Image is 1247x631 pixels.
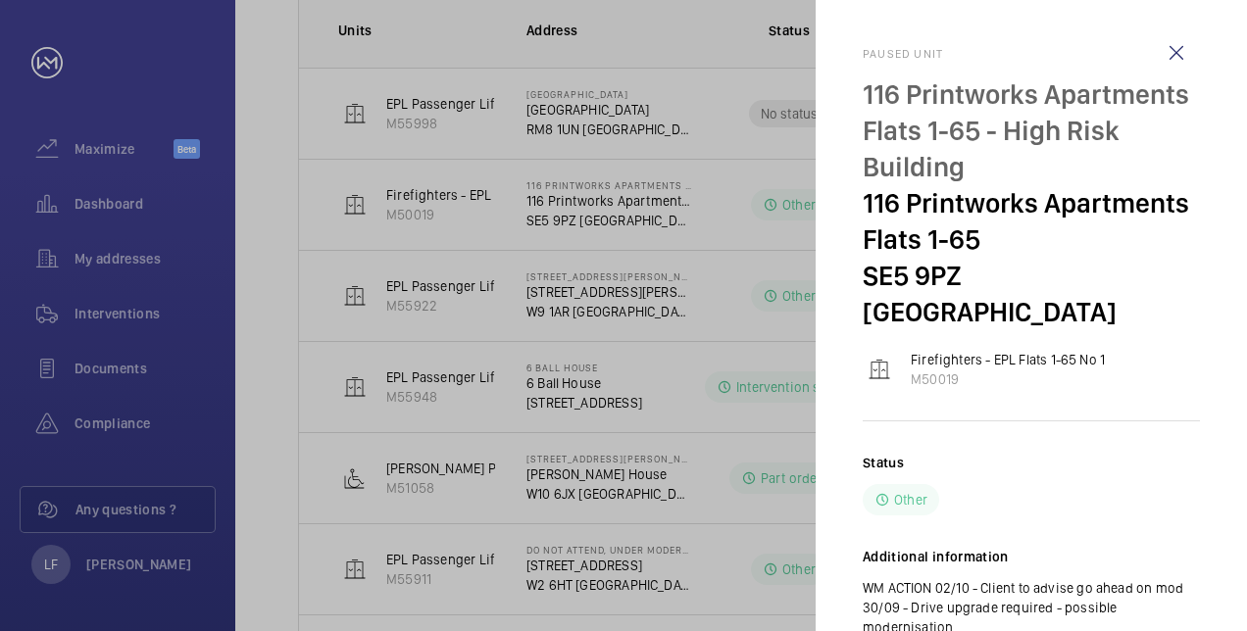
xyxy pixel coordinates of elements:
h2: Paused unit [863,47,1200,61]
p: SE5 9PZ [GEOGRAPHIC_DATA] [863,258,1200,330]
h2: Status [863,453,904,472]
p: Firefighters - EPL Flats 1-65 No 1 [911,350,1105,369]
img: elevator.svg [868,358,891,381]
p: 116 Printworks Apartments Flats 1-65 [863,185,1200,258]
p: M50019 [911,369,1105,389]
h2: Additional information [863,547,1200,566]
p: Other [894,490,927,510]
p: 116 Printworks Apartments Flats 1-65 - High Risk Building [863,76,1200,185]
